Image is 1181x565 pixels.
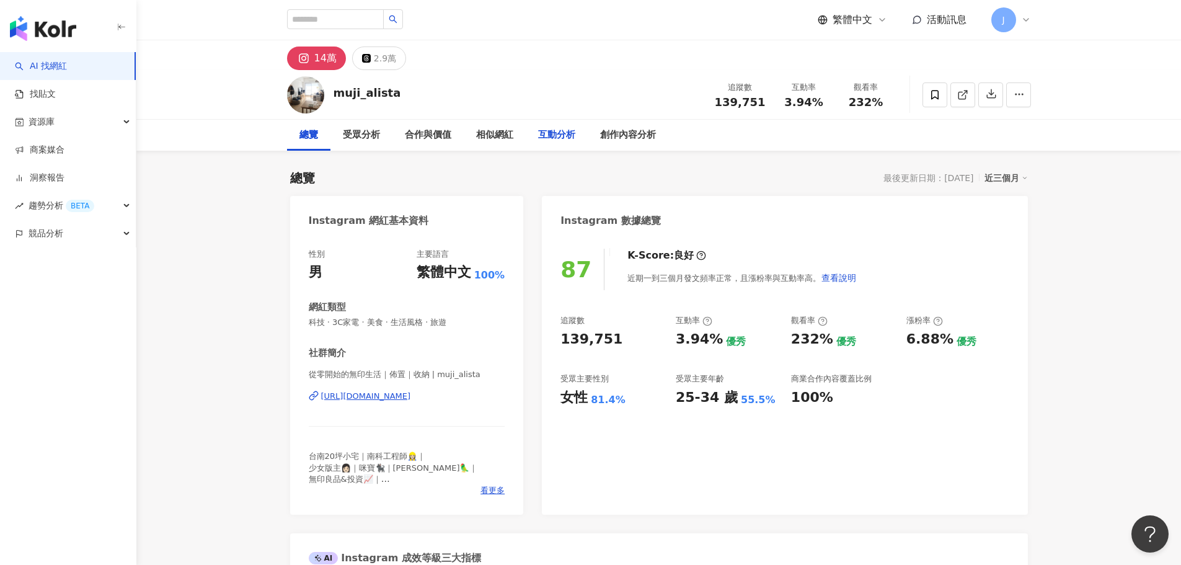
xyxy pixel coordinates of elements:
[309,317,505,328] span: 科技 · 3C家電 · 美食 · 生活風格 · 旅遊
[906,330,953,349] div: 6.88%
[627,265,857,290] div: 近期一到三個月發文頻率正常，且漲粉率與互動率高。
[29,220,63,247] span: 競品分析
[833,13,872,27] span: 繁體中文
[29,108,55,136] span: 資源庫
[417,263,471,282] div: 繁體中文
[715,81,766,94] div: 追蹤數
[784,96,823,109] span: 3.94%
[309,249,325,260] div: 性別
[560,315,585,326] div: 追蹤數
[676,330,723,349] div: 3.94%
[984,170,1028,186] div: 近三個月
[906,315,943,326] div: 漲粉率
[10,16,76,41] img: logo
[309,214,429,228] div: Instagram 網紅基本資料
[405,128,451,143] div: 合作與價值
[321,391,411,402] div: [URL][DOMAIN_NAME]
[15,202,24,210] span: rise
[560,388,588,407] div: 女性
[309,551,481,565] div: Instagram 成效等級三大指標
[843,81,890,94] div: 觀看率
[791,388,833,407] div: 100%
[821,273,856,283] span: 查看說明
[299,128,318,143] div: 總覽
[674,249,694,262] div: 良好
[791,315,828,326] div: 觀看率
[314,50,337,67] div: 14萬
[741,393,776,407] div: 55.5%
[791,330,833,349] div: 232%
[591,393,626,407] div: 81.4%
[676,315,712,326] div: 互動率
[560,257,591,282] div: 87
[849,96,883,109] span: 232%
[480,485,505,496] span: 看更多
[309,369,505,380] span: 從零開始的無印生活｜佈置｜收納 | muji_alista
[836,335,856,349] div: 優秀
[791,373,872,385] div: 商業合作內容覆蓋比例
[66,200,94,212] div: BETA
[560,330,622,349] div: 139,751
[309,552,338,564] div: AI
[883,173,973,183] div: 最後更新日期：[DATE]
[343,128,380,143] div: 受眾分析
[476,128,513,143] div: 相似網紅
[15,144,64,156] a: 商案媒合
[560,214,661,228] div: Instagram 數據總覽
[15,172,64,184] a: 洞察報告
[15,88,56,100] a: 找貼文
[1002,13,1004,27] span: J
[538,128,575,143] div: 互動分析
[1131,515,1169,553] iframe: Help Scout Beacon - Open
[927,14,966,25] span: 活動訊息
[600,128,656,143] div: 創作內容分析
[676,388,738,407] div: 25-34 歲
[957,335,976,349] div: 優秀
[309,301,346,314] div: 網紅類型
[781,81,828,94] div: 互動率
[374,50,396,67] div: 2.9萬
[309,347,346,360] div: 社群簡介
[627,249,706,262] div: K-Score :
[290,169,315,187] div: 總覽
[287,76,324,113] img: KOL Avatar
[334,85,401,100] div: muji_alista
[29,192,94,220] span: 趨勢分析
[560,373,609,385] div: 受眾主要性別
[715,96,766,109] span: 139,751
[287,47,346,70] button: 14萬
[352,47,406,70] button: 2.9萬
[474,269,505,282] span: 100%
[417,249,449,260] div: 主要語言
[821,265,857,290] button: 查看說明
[726,335,746,349] div: 優秀
[389,15,397,24] span: search
[15,60,67,73] a: searchAI 找網紅
[309,391,505,402] a: [URL][DOMAIN_NAME]
[676,373,724,385] div: 受眾主要年齡
[309,263,322,282] div: 男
